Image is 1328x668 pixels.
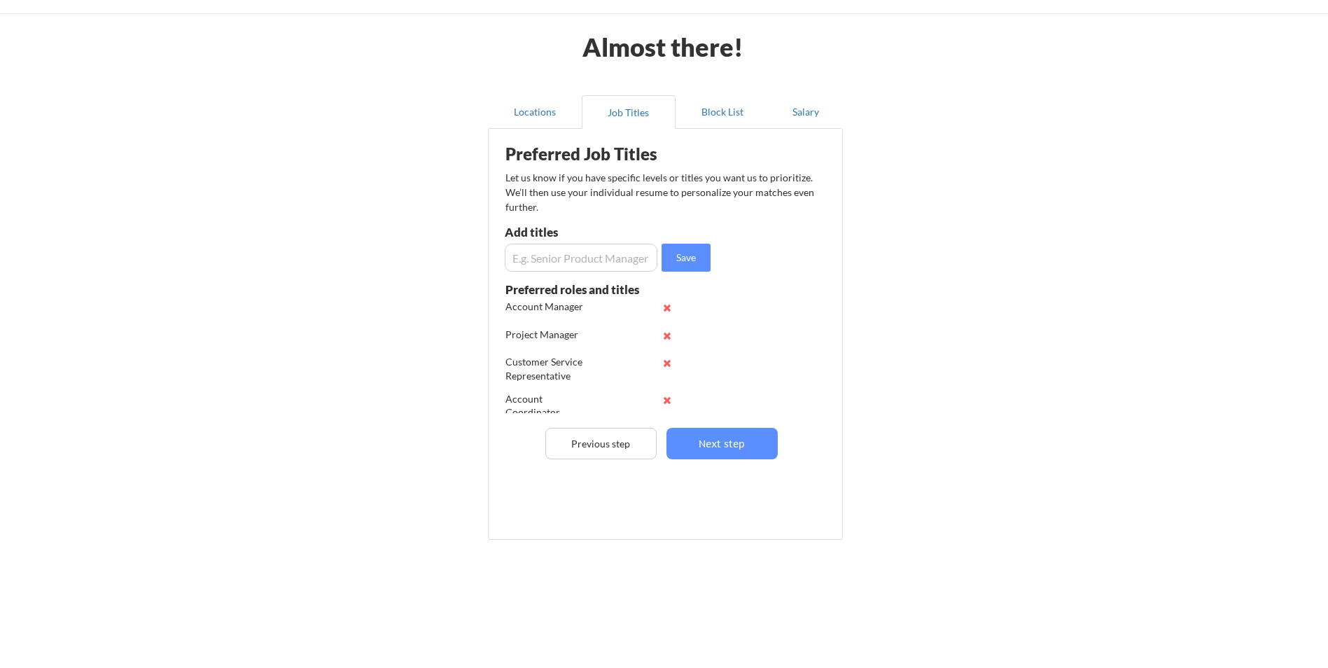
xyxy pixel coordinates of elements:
[545,428,657,459] button: Previous step
[505,300,597,314] div: Account Manager
[582,95,676,129] button: Job Titles
[769,95,843,129] button: Salary
[662,244,711,272] button: Save
[505,355,597,382] div: Customer Service Representative
[488,95,582,129] button: Locations
[505,392,597,419] div: Account Coordinator
[505,244,657,272] input: E.g. Senior Product Manager
[676,95,769,129] button: Block List
[505,226,654,238] div: Add titles
[566,34,761,60] div: Almost there!
[505,284,657,295] div: Preferred roles and titles
[505,146,682,162] div: Preferred Job Titles
[505,328,597,342] div: Project Manager
[666,428,778,459] button: Next step
[505,170,816,214] div: Let us know if you have specific levels or titles you want us to prioritize. We’ll then use your ...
